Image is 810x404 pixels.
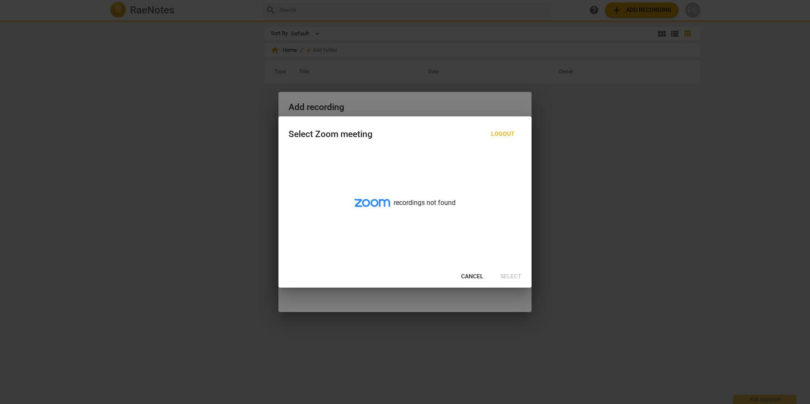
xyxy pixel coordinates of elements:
div: Select Zoom meeting [289,129,373,140]
button: Logout [484,127,521,142]
div: recordings not found [278,150,532,266]
button: Cancel [454,269,490,284]
span: Cancel [461,272,483,281]
span: Logout [491,130,515,138]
